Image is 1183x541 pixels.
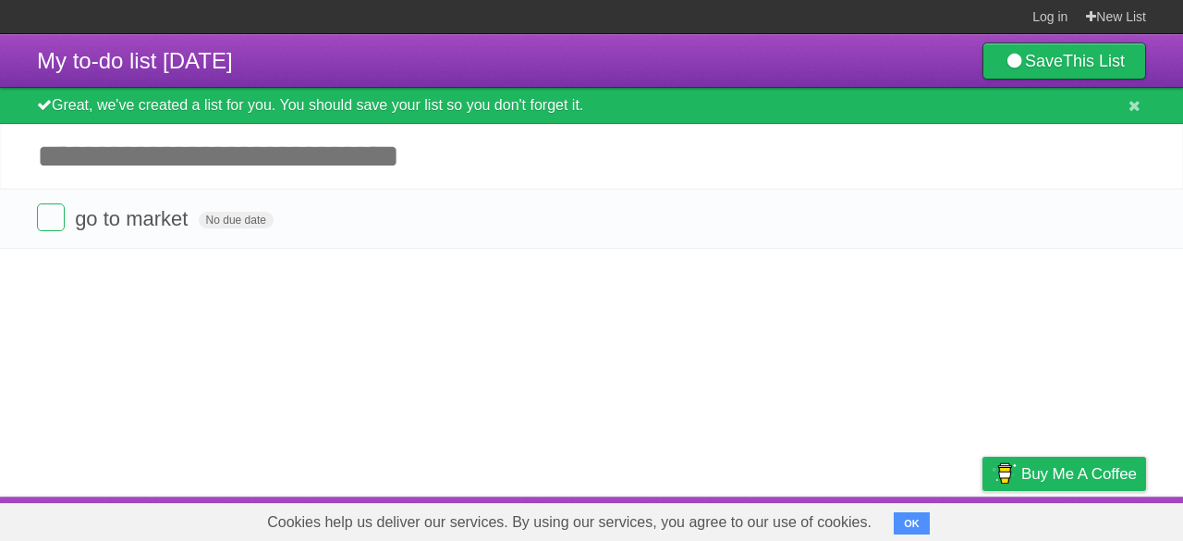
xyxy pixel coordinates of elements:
a: Developers [798,501,872,536]
a: About [737,501,775,536]
span: Buy me a coffee [1021,458,1137,490]
a: Privacy [958,501,1006,536]
span: Cookies help us deliver our services. By using our services, you agree to our use of cookies. [249,504,890,541]
a: Buy me a coffee [982,457,1146,491]
b: This List [1063,52,1125,70]
span: No due date [199,212,274,228]
span: go to market [75,207,192,230]
img: Buy me a coffee [992,458,1017,489]
a: Suggest a feature [1030,501,1146,536]
span: My to-do list [DATE] [37,48,233,73]
label: Done [37,203,65,231]
a: Terms [896,501,936,536]
button: OK [894,512,930,535]
a: SaveThis List [982,43,1146,80]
